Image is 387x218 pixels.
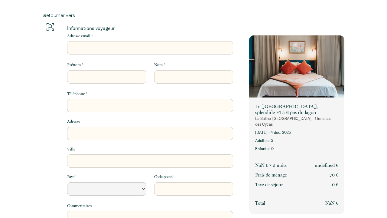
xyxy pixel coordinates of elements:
[67,118,80,124] label: Adresse
[325,200,338,206] span: NaN €
[255,116,338,127] p: La Saline-[GEOGRAPHIC_DATA] - 1 Impasse des Cycas
[255,162,287,169] p: NaN € × 5 nuit
[255,200,265,206] span: Total
[67,91,87,97] label: Téléphone *
[255,138,338,144] p: Adultes : 2
[255,181,283,188] p: Taxe de séjour
[67,174,76,180] label: Pays
[67,33,93,39] label: Adresse email *
[154,62,165,68] label: Nom *
[315,162,338,169] p: undefined €
[47,23,54,31] img: guests-info
[67,182,146,196] select: Default select example
[67,25,233,31] p: Informations voyageur
[255,104,338,116] p: Le [GEOGRAPHIC_DATA], splendide F1 à 2 pas du lagon
[332,181,338,188] p: 0 €
[285,163,287,168] span: s
[67,203,92,209] label: Commentaires
[154,174,174,180] label: Code postal
[255,146,338,152] p: Enfants : 0
[67,62,83,68] label: Prénom *
[249,35,344,99] img: rental-image
[67,146,75,152] label: Ville
[43,12,344,19] a: Retourner vers
[255,171,287,179] p: Frais de ménage
[255,130,338,135] p: [DATE] - 4 déc. 2025
[330,171,338,179] p: 70 €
